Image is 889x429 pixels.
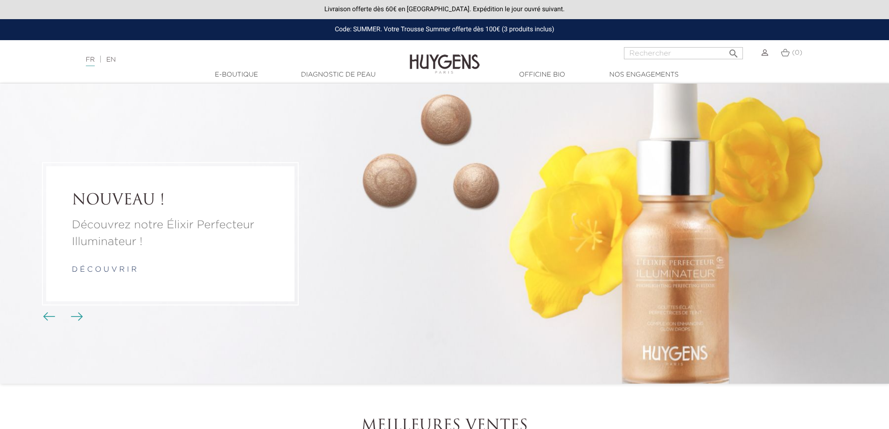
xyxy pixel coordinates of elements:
[106,56,116,63] a: EN
[86,56,95,66] a: FR
[81,54,364,65] div: |
[72,266,137,274] a: d é c o u v r i r
[728,45,739,56] i: 
[72,192,269,210] a: NOUVEAU !
[72,217,269,250] a: Découvrez notre Élixir Perfecteur Illuminateur !
[47,310,77,324] div: Boutons du carrousel
[597,70,691,80] a: Nos engagements
[725,44,742,57] button: 
[292,70,385,80] a: Diagnostic de peau
[190,70,283,80] a: E-Boutique
[792,49,802,56] span: (0)
[410,39,480,75] img: Huygens
[496,70,589,80] a: Officine Bio
[624,47,743,59] input: Rechercher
